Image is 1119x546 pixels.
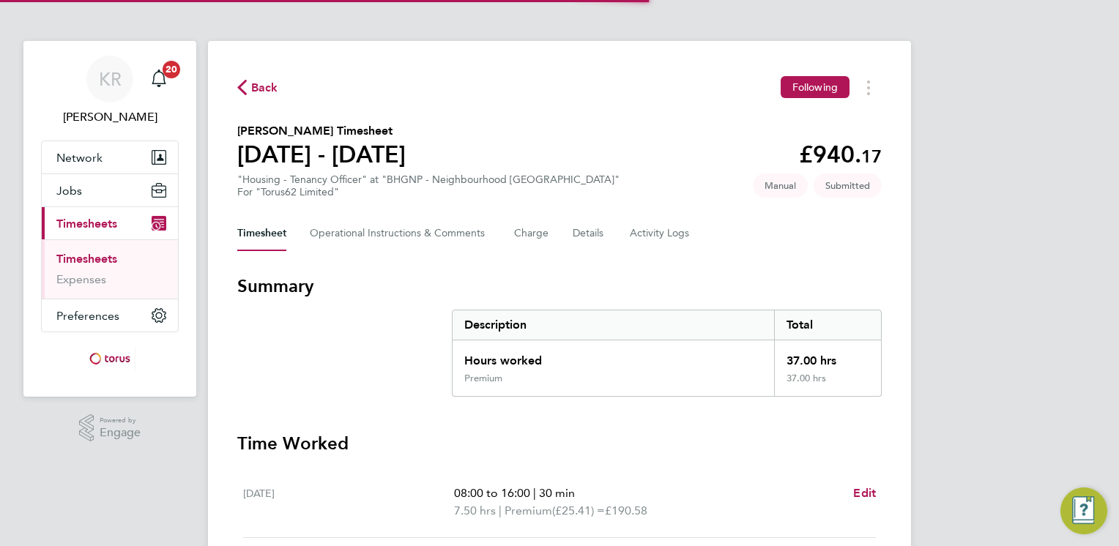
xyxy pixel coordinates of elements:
[630,216,691,251] button: Activity Logs
[774,373,881,396] div: 37.00 hrs
[56,151,103,165] span: Network
[251,79,278,97] span: Back
[774,310,881,340] div: Total
[552,504,605,517] span: (£25.41) =
[464,373,502,384] div: Premium
[453,310,774,340] div: Description
[42,141,178,173] button: Network
[792,81,838,94] span: Following
[453,340,774,373] div: Hours worked
[237,432,882,455] h3: Time Worked
[99,70,122,89] span: KR
[861,146,882,167] span: 17
[799,141,882,168] app-decimal: £940.
[855,76,882,99] button: Timesheets Menu
[573,216,606,251] button: Details
[237,186,620,198] div: For "Torus62 Limited"
[753,173,808,198] span: This timesheet was manually created.
[454,486,530,500] span: 08:00 to 16:00
[41,56,179,126] a: KR[PERSON_NAME]
[605,504,647,517] span: £190.58
[42,239,178,299] div: Timesheets
[42,207,178,239] button: Timesheets
[781,76,850,98] button: Following
[84,347,135,370] img: torus-logo-retina.png
[454,504,496,517] span: 7.50 hrs
[100,427,141,439] span: Engage
[237,216,286,251] button: Timesheet
[56,252,117,266] a: Timesheets
[23,41,196,397] nav: Main navigation
[539,486,575,500] span: 30 min
[505,502,552,520] span: Premium
[1060,487,1107,534] button: Engage Resource Center
[237,173,620,198] div: "Housing - Tenancy Officer" at "BHGNP - Neighbourhood [GEOGRAPHIC_DATA]"
[56,272,106,286] a: Expenses
[237,78,278,97] button: Back
[814,173,882,198] span: This timesheet is Submitted.
[243,485,454,520] div: [DATE]
[853,486,876,500] span: Edit
[100,414,141,427] span: Powered by
[42,299,178,332] button: Preferences
[237,274,882,298] h3: Summary
[41,347,179,370] a: Go to home page
[56,217,117,231] span: Timesheets
[56,309,119,323] span: Preferences
[237,122,406,140] h2: [PERSON_NAME] Timesheet
[56,184,82,198] span: Jobs
[774,340,881,373] div: 37.00 hrs
[144,56,174,102] a: 20
[499,504,502,517] span: |
[237,140,406,169] h1: [DATE] - [DATE]
[163,61,180,78] span: 20
[79,414,141,442] a: Powered byEngage
[41,108,179,126] span: Karen Robinson
[42,174,178,206] button: Jobs
[514,216,549,251] button: Charge
[533,486,536,500] span: |
[452,310,882,397] div: Summary
[853,485,876,502] a: Edit
[310,216,491,251] button: Operational Instructions & Comments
